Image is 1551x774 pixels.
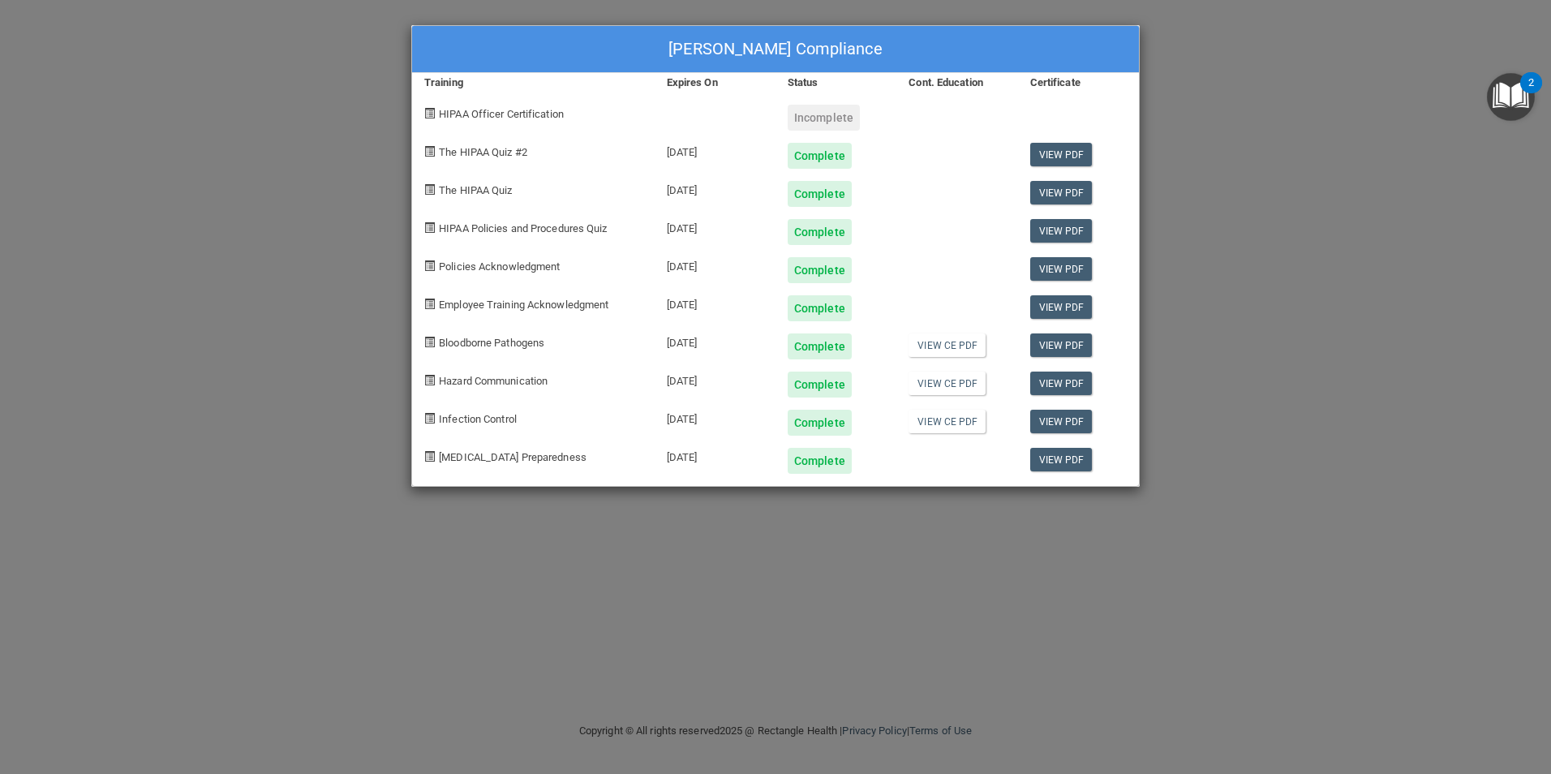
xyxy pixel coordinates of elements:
[1030,219,1093,243] a: View PDF
[788,372,852,398] div: Complete
[788,410,852,436] div: Complete
[655,207,775,245] div: [DATE]
[909,410,986,433] a: View CE PDF
[655,321,775,359] div: [DATE]
[439,375,548,387] span: Hazard Communication
[788,333,852,359] div: Complete
[775,73,896,92] div: Status
[439,260,560,273] span: Policies Acknowledgment
[909,372,986,395] a: View CE PDF
[909,333,986,357] a: View CE PDF
[1030,372,1093,395] a: View PDF
[1018,73,1139,92] div: Certificate
[788,181,852,207] div: Complete
[788,219,852,245] div: Complete
[1030,448,1093,471] a: View PDF
[439,299,608,311] span: Employee Training Acknowledgment
[1030,333,1093,357] a: View PDF
[439,146,527,158] span: The HIPAA Quiz #2
[1528,83,1534,104] div: 2
[412,73,655,92] div: Training
[655,169,775,207] div: [DATE]
[439,337,544,349] span: Bloodborne Pathogens
[439,184,512,196] span: The HIPAA Quiz
[1030,410,1093,433] a: View PDF
[655,283,775,321] div: [DATE]
[788,295,852,321] div: Complete
[788,448,852,474] div: Complete
[439,222,607,234] span: HIPAA Policies and Procedures Quiz
[655,245,775,283] div: [DATE]
[655,73,775,92] div: Expires On
[655,359,775,398] div: [DATE]
[1030,181,1093,204] a: View PDF
[439,451,586,463] span: [MEDICAL_DATA] Preparedness
[655,398,775,436] div: [DATE]
[655,131,775,169] div: [DATE]
[439,413,517,425] span: Infection Control
[1030,295,1093,319] a: View PDF
[1487,73,1535,121] button: Open Resource Center, 2 new notifications
[788,257,852,283] div: Complete
[896,73,1017,92] div: Cont. Education
[655,436,775,474] div: [DATE]
[788,105,860,131] div: Incomplete
[1030,143,1093,166] a: View PDF
[788,143,852,169] div: Complete
[439,108,564,120] span: HIPAA Officer Certification
[412,26,1139,73] div: [PERSON_NAME] Compliance
[1030,257,1093,281] a: View PDF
